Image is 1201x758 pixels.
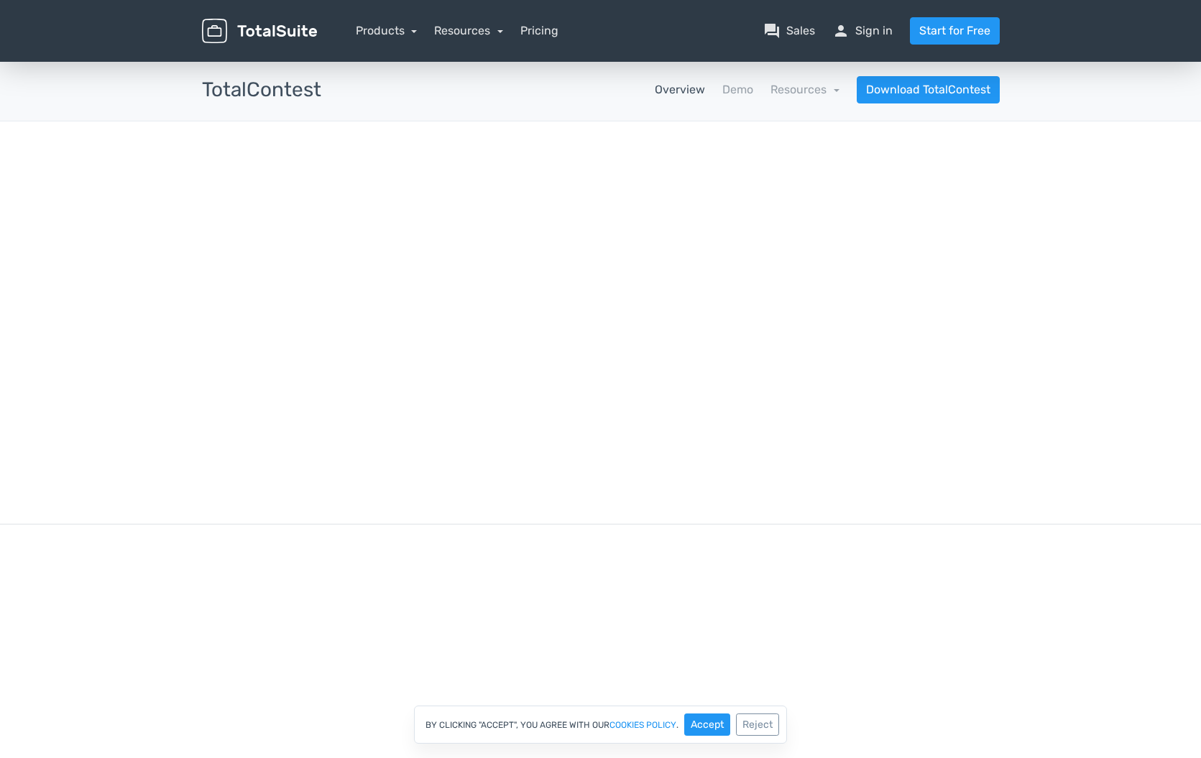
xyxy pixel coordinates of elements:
button: Reject [736,713,779,736]
button: Accept [684,713,730,736]
span: question_answer [763,22,781,40]
a: personSign in [832,22,893,40]
a: cookies policy [609,721,676,729]
h3: TotalContest [202,79,321,101]
a: Pricing [520,22,558,40]
div: By clicking "Accept", you agree with our . [414,706,787,744]
a: Resources [770,83,839,96]
a: Download TotalContest [857,76,1000,103]
a: Demo [722,81,753,98]
img: TotalSuite for WordPress [202,19,317,44]
a: Overview [655,81,705,98]
a: question_answerSales [763,22,815,40]
a: Start for Free [910,17,1000,45]
span: person [832,22,850,40]
a: Products [356,24,418,37]
a: Resources [434,24,503,37]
